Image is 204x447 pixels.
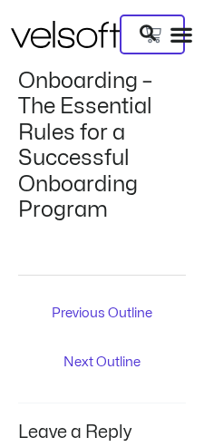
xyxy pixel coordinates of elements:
nav: Post navigation [18,275,186,381]
h3: Leave a Reply [18,403,186,444]
h1: Onboarding – The Essential Rules for a Successful Onboarding Program [18,69,186,224]
a: Previous Outline [23,299,182,330]
div: Menu Toggle [170,23,193,46]
img: Velsoft Training Materials [11,21,120,48]
a: Next Outline [23,348,182,379]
